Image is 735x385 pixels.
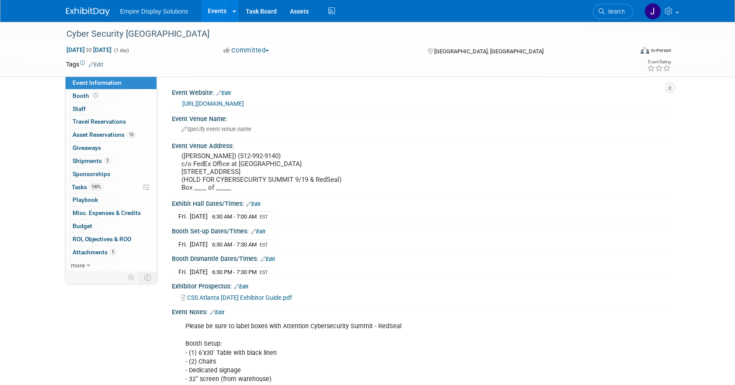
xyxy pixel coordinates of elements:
span: Budget [73,222,92,229]
span: 100% [89,184,103,190]
div: Event Notes: [172,305,669,317]
span: Booth [73,92,100,99]
a: Edit [234,284,248,290]
span: Playbook [73,196,98,203]
div: Cyber Security [GEOGRAPHIC_DATA] [63,26,620,42]
a: Attachments5 [66,246,157,259]
td: [DATE] [190,267,208,276]
a: Misc. Expenses & Credits [66,207,157,219]
a: ROI, Objectives & ROO [66,233,157,246]
span: [GEOGRAPHIC_DATA], [GEOGRAPHIC_DATA] [434,48,543,55]
span: Specify event venue name [181,126,251,132]
pre: ([PERSON_NAME]) (512-992-9140) c/o FedEx Office at [GEOGRAPHIC_DATA] [STREET_ADDRESS] (HOLD FOR C... [181,152,369,191]
span: Tasks [72,184,103,191]
div: Event Website: [172,86,669,97]
a: Edit [261,256,275,262]
span: Asset Reservations [73,131,136,138]
a: Event Information [66,76,157,89]
span: Sponsorships [73,170,110,177]
a: more [66,259,157,272]
span: Attachments [73,249,116,256]
span: 10 [127,132,136,138]
td: [DATE] [190,239,208,249]
span: Booth not reserved yet [91,92,100,99]
span: Shipments [73,157,111,164]
span: 6:30 PM - 7:30 PM [212,269,257,275]
td: Personalize Event Tab Strip [124,272,139,283]
span: 5 [110,249,116,255]
span: (1 day) [113,48,129,53]
span: EST [260,242,268,248]
a: Staff [66,103,157,115]
span: Misc. Expenses & Credits [73,209,141,216]
td: Tags [66,60,103,69]
span: EST [260,270,268,275]
a: Edit [89,62,103,68]
a: Travel Reservations [66,115,157,128]
td: Toggle Event Tabs [139,272,157,283]
div: Event Rating [647,60,671,64]
a: Shipments3 [66,155,157,167]
img: ExhibitDay [66,7,110,16]
a: Asset Reservations10 [66,128,157,141]
span: ROI, Objectives & ROO [73,236,131,243]
button: Committed [220,46,272,55]
span: Travel Reservations [73,118,126,125]
a: Sponsorships [66,168,157,180]
span: 6:30 AM - 7:00 AM [212,213,257,220]
a: CSS Atlanta [DATE] Exhibitor Guide.pdf [181,294,292,301]
span: CSS Atlanta [DATE] Exhibitor Guide.pdf [187,294,292,301]
span: more [71,262,85,269]
a: Edit [216,90,231,96]
div: In-Person [651,47,671,54]
span: 6:30 AM - 7:30 AM [212,241,257,248]
div: Exhibit Hall Dates/Times: [172,197,669,208]
div: Booth Dismantle Dates/Times: [172,252,669,264]
span: Staff [73,105,86,112]
a: Budget [66,220,157,232]
a: Booth [66,90,157,102]
a: Edit [251,229,265,235]
span: [DATE] [DATE] [66,46,112,54]
span: EST [260,214,268,220]
a: [URL][DOMAIN_NAME] [182,100,244,107]
td: [DATE] [190,212,208,221]
span: Empire Display Solutions [120,8,188,15]
a: Tasks100% [66,181,157,194]
td: Fri. [178,267,190,276]
div: Event Venue Name: [172,112,669,123]
div: Booth Set-up Dates/Times: [172,225,669,236]
span: Event Information [73,79,122,86]
span: Search [605,8,625,15]
div: Event Venue Address: [172,139,669,150]
td: Fri. [178,239,190,249]
a: Giveaways [66,142,157,154]
a: Edit [210,309,224,316]
a: Edit [246,201,261,207]
td: Fri. [178,212,190,221]
img: Format-Inperson.png [641,47,649,54]
img: Jane Paolucci [644,3,661,20]
span: Giveaways [73,144,101,151]
div: Exhibitor Prospectus: [172,280,669,291]
span: to [85,46,93,53]
a: Playbook [66,194,157,206]
div: Event Format [582,45,672,59]
span: 3 [104,157,111,164]
a: Search [593,4,633,19]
